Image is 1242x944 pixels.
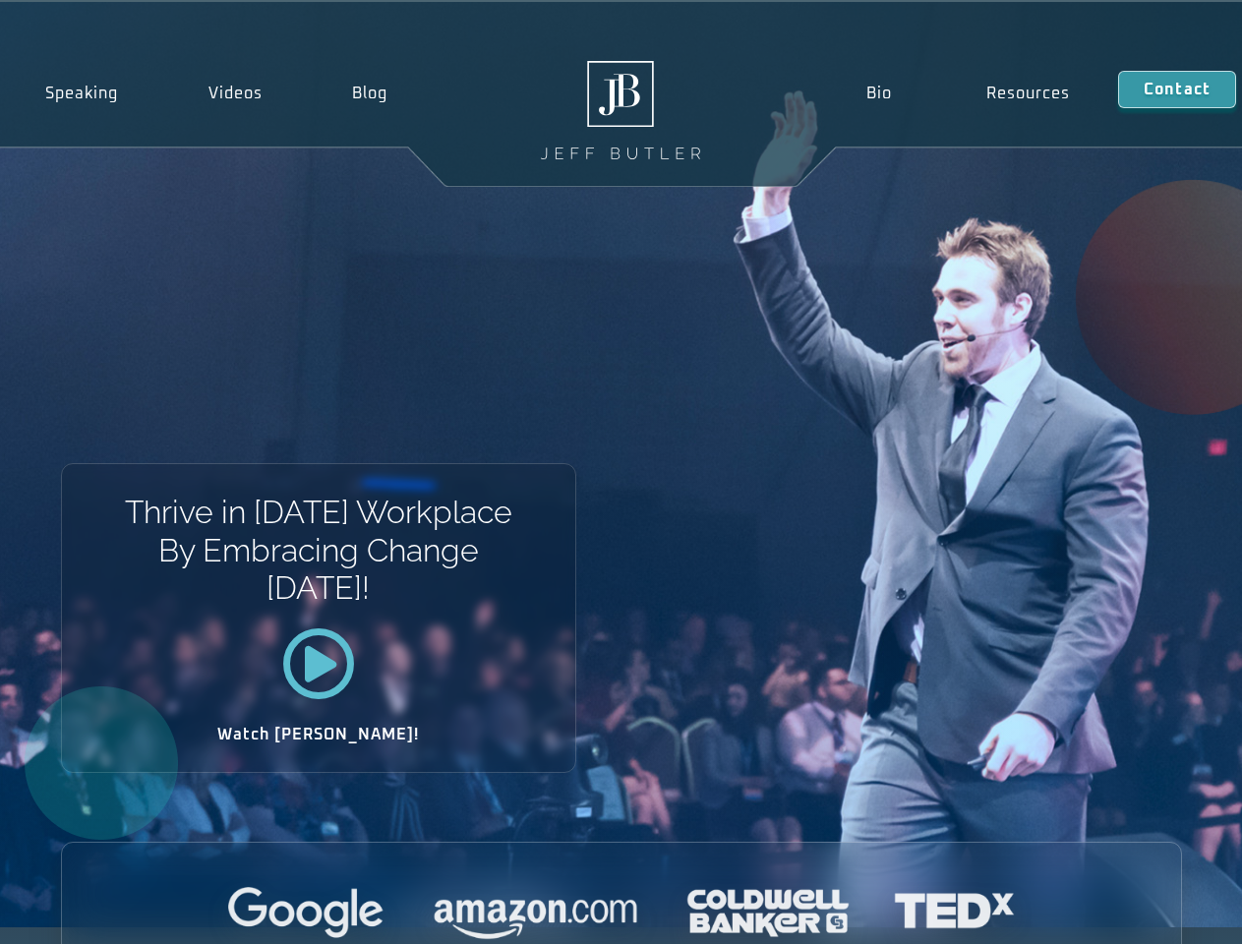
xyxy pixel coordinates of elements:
a: Contact [1118,71,1236,108]
a: Bio [818,71,939,116]
span: Contact [1144,82,1211,97]
h2: Watch [PERSON_NAME]! [131,727,506,742]
h1: Thrive in [DATE] Workplace By Embracing Change [DATE]! [123,494,513,607]
a: Blog [307,71,433,116]
nav: Menu [818,71,1117,116]
a: Videos [163,71,308,116]
a: Resources [939,71,1118,116]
